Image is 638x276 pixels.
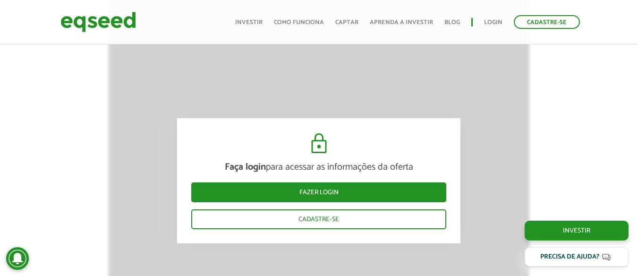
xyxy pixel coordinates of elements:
[191,209,446,229] a: Cadastre-se
[225,159,266,175] strong: Faça login
[60,9,136,34] img: EqSeed
[307,132,331,155] img: cadeado.svg
[274,19,324,26] a: Como funciona
[335,19,358,26] a: Captar
[514,15,580,29] a: Cadastre-se
[235,19,263,26] a: Investir
[525,221,629,241] a: Investir
[484,19,502,26] a: Login
[191,182,446,202] a: Fazer login
[370,19,433,26] a: Aprenda a investir
[444,19,460,26] a: Blog
[191,162,446,173] p: para acessar as informações da oferta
